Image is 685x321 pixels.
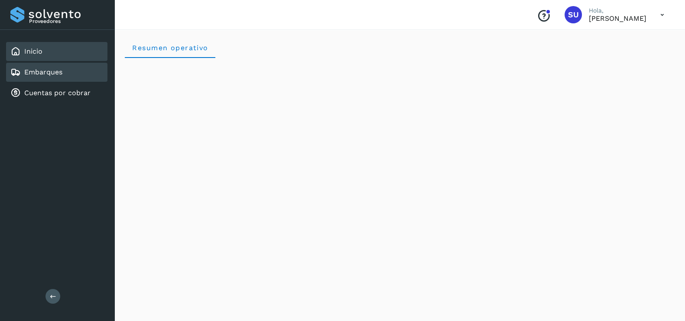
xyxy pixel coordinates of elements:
[132,44,208,52] span: Resumen operativo
[589,14,646,22] p: Sayra Ugalde
[24,89,91,97] a: Cuentas por cobrar
[6,63,107,82] div: Embarques
[24,47,42,55] a: Inicio
[29,18,104,24] p: Proveedores
[6,42,107,61] div: Inicio
[6,83,107,103] div: Cuentas por cobrar
[589,7,646,14] p: Hola,
[24,68,62,76] a: Embarques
